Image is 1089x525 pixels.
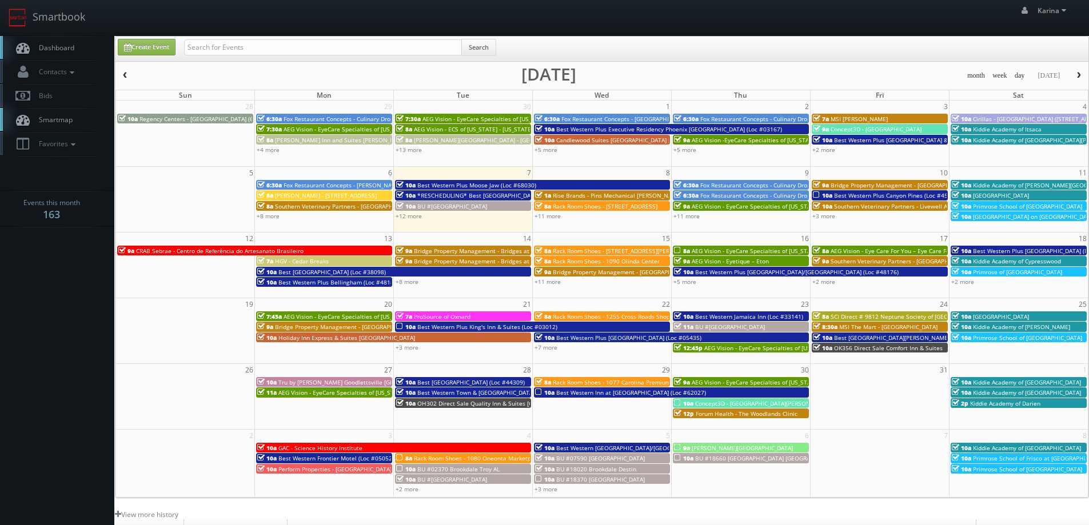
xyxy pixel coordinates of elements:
span: 6:30a [674,191,699,199]
span: [PERSON_NAME][GEOGRAPHIC_DATA] [692,444,793,452]
span: Tru by [PERSON_NAME] Goodlettsville [GEOGRAPHIC_DATA] [278,378,440,386]
span: HGV - Cedar Breaks [275,257,329,265]
span: 10a [952,247,971,255]
span: 10a [674,268,693,276]
a: +3 more [812,212,835,220]
span: 21 [522,298,532,310]
span: 22 [661,298,671,310]
span: 12 [244,233,254,245]
span: 7 [943,430,949,442]
span: 10a [952,444,971,452]
span: 24 [939,298,949,310]
span: AEG Vision - EyeCare Specialties of [US_STATE] – [PERSON_NAME] Eye Care [692,202,896,210]
span: 4 [526,430,532,442]
span: MSI [PERSON_NAME] [831,115,888,123]
span: 10a [396,399,416,407]
span: AEG Vision - Eyetique – Eton [692,257,769,265]
button: Search [461,39,496,56]
button: week [988,69,1011,83]
button: [DATE] [1034,69,1064,83]
span: 10a [257,444,277,452]
span: 10a [396,388,416,396]
span: 10a [396,378,416,386]
span: Fox Restaurant Concepts - Culinary Dropout - [GEOGRAPHIC_DATA] [700,181,881,189]
span: 10 [939,167,949,179]
span: AEG Vision - EyeCare Specialties of [US_STATE] – [PERSON_NAME] EyeCare [278,388,481,396]
span: 8a [396,125,412,133]
span: Bridge Property Management - Bridges at [GEOGRAPHIC_DATA] [414,247,587,255]
span: Kiddie Academy of [PERSON_NAME] [973,323,1070,331]
span: 29 [383,101,393,113]
span: BU #18020 Brookdale Destin [556,465,636,473]
a: +11 more [673,212,700,220]
span: 8a [535,378,551,386]
span: 9a [813,181,829,189]
span: Rack Room Shoes - 1077 Carolina Premium Outlets [553,378,693,386]
a: +3 more [534,485,557,493]
span: 8a [813,247,829,255]
span: Bridge Property Management - [GEOGRAPHIC_DATA] [831,181,974,189]
a: +7 more [534,343,557,351]
span: [PERSON_NAME] Inn and Suites [PERSON_NAME] [275,136,408,144]
span: 18 [1078,233,1088,245]
a: +2 more [812,278,835,286]
span: Rack Room Shoes - [STREET_ADDRESS] [553,202,657,210]
button: day [1011,69,1029,83]
span: 7:30a [396,115,421,123]
a: +13 more [396,146,422,154]
span: Southern Veterinary Partners - [GEOGRAPHIC_DATA] [831,257,972,265]
span: Best [GEOGRAPHIC_DATA] (Loc #38098) [278,268,386,276]
span: 7 [526,167,532,179]
span: Best Western Plus [GEOGRAPHIC_DATA]/[GEOGRAPHIC_DATA] (Loc #48176) [695,268,899,276]
span: 8a [813,312,829,320]
span: Fri [876,90,884,100]
span: 7:45a [257,312,282,320]
span: 10a [535,454,555,462]
span: BU #02370 Brookdale Troy AL [417,465,500,473]
h2: [DATE] [521,69,576,80]
span: AEG Vision - EyeCare Specialties of [US_STATE] – [GEOGRAPHIC_DATA] HD EyeCare [284,312,508,320]
span: 25 [1078,298,1088,310]
span: Dashboard [33,43,74,53]
span: 11a [674,323,693,331]
span: GAC - Science History Institute [278,444,362,452]
span: 27 [383,364,393,376]
span: Mon [317,90,332,100]
span: 17 [939,233,949,245]
span: Primrose School of [GEOGRAPHIC_DATA] [973,334,1082,342]
span: Fox Restaurant Concepts - Culinary Dropout - [GEOGRAPHIC_DATA] [700,115,881,123]
a: +5 more [673,278,696,286]
span: Best Western Plus Moose Jaw (Loc #68030) [417,181,536,189]
span: 28 [522,364,532,376]
span: Best Western Frontier Motel (Loc #05052) [278,454,394,462]
span: 8a [396,454,412,462]
span: 10a [952,312,971,320]
span: 11 [1078,167,1088,179]
span: 7a [396,312,412,320]
span: 10a [118,115,138,123]
span: 10a [952,465,971,473]
span: 2 [804,101,810,113]
span: 4 [1082,101,1088,113]
span: 10a [952,323,971,331]
input: Search for Events [184,39,462,55]
span: Karina [1038,6,1070,15]
span: 6:30a [257,115,282,123]
span: AEG Vision - EyeCare Specialties of [US_STATE] – Elite Vision Care ([GEOGRAPHIC_DATA]) [692,247,932,255]
span: 10a [674,312,693,320]
span: 14 [522,233,532,245]
span: Favorites [33,139,78,149]
a: +8 more [396,278,418,286]
a: View more history [115,510,178,519]
span: 1 [665,101,671,113]
span: AEG Vision - ECS of [US_STATE] - [US_STATE] Valley Family Eye Care [414,125,596,133]
span: 10a [813,202,832,210]
span: 9a [674,444,690,452]
span: Primrose School of [GEOGRAPHIC_DATA] [973,465,1082,473]
span: 10a [952,115,971,123]
span: 9a [257,323,273,331]
span: 28 [244,101,254,113]
a: +8 more [257,212,280,220]
span: Rack Room Shoes - 1090 Olinda Center [553,257,660,265]
span: 11a [257,388,277,396]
